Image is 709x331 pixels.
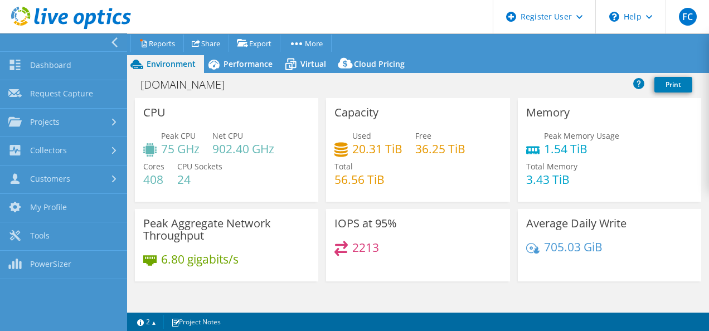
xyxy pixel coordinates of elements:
h4: 36.25 TiB [415,143,465,155]
h3: Peak Aggregate Network Throughput [143,217,310,242]
span: Cloud Pricing [354,59,405,69]
a: Print [654,77,692,93]
span: Virtual [300,59,326,69]
h4: 408 [143,173,164,186]
a: More [280,35,332,52]
h3: IOPS at 95% [334,217,397,230]
span: Total Memory [526,161,577,172]
span: Free [415,130,431,141]
span: Peak Memory Usage [544,130,619,141]
h4: 75 GHz [161,143,200,155]
h3: Capacity [334,106,378,119]
a: Project Notes [163,315,229,329]
span: Used [352,130,371,141]
h4: 1.54 TiB [544,143,619,155]
span: Cores [143,161,164,172]
h4: 902.40 GHz [212,143,274,155]
h4: 56.56 TiB [334,173,385,186]
h3: Average Daily Write [526,217,627,230]
h1: [DOMAIN_NAME] [135,79,242,91]
a: Reports [130,35,184,52]
span: Peak CPU [161,130,196,141]
span: CPU Sockets [177,161,222,172]
h4: 2213 [352,241,379,254]
svg: \n [609,12,619,22]
h4: 705.03 GiB [544,241,603,253]
h4: 6.80 gigabits/s [161,253,239,265]
span: FC [679,8,697,26]
h4: 3.43 TiB [526,173,577,186]
h4: 24 [177,173,222,186]
h3: CPU [143,106,166,119]
span: Performance [224,59,273,69]
h4: 20.31 TiB [352,143,402,155]
a: Export [229,35,280,52]
h3: Memory [526,106,570,119]
span: Net CPU [212,130,243,141]
a: 2 [129,315,164,329]
a: Share [183,35,229,52]
span: Total [334,161,353,172]
span: Environment [147,59,196,69]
